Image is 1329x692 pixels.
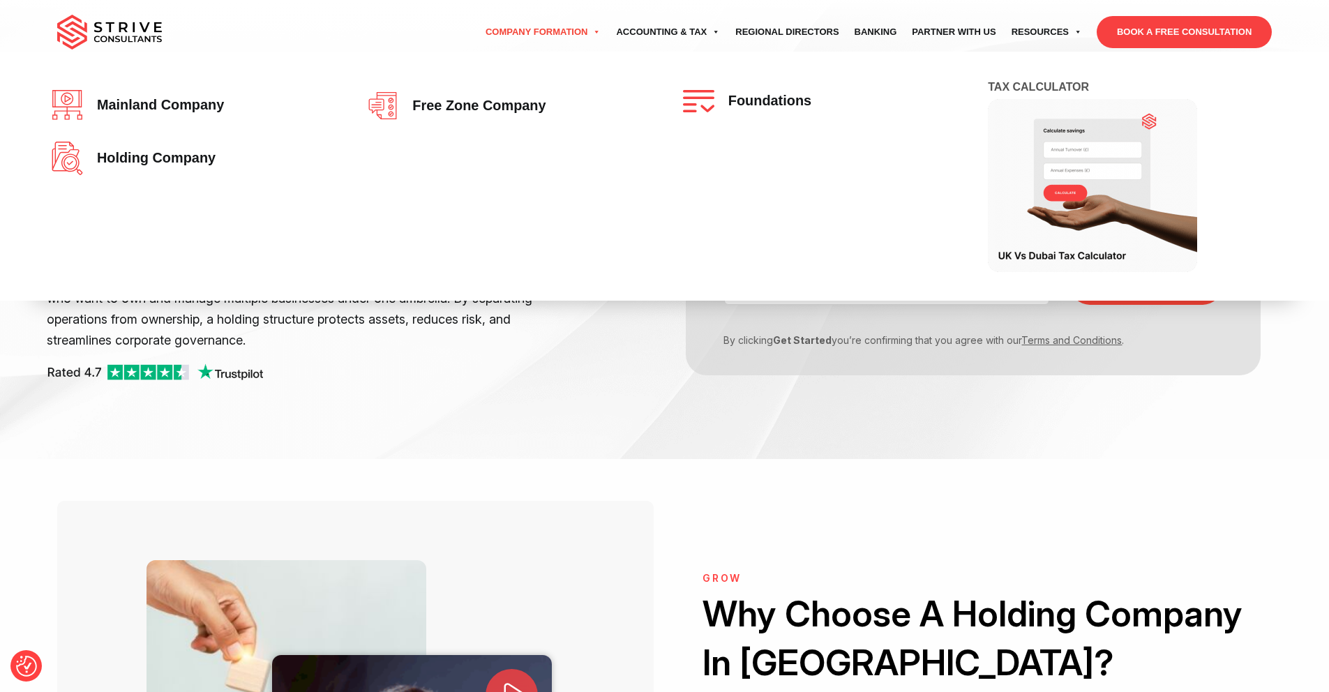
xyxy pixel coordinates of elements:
[52,142,331,175] a: Holding Company
[57,15,162,50] img: main-logo.svg
[904,13,1003,52] a: Partner with Us
[1097,16,1272,48] a: BOOK A FREE CONSULTATION
[16,656,37,677] button: Consent Preferences
[405,98,546,114] span: Free zone company
[1004,13,1090,52] a: Resources
[478,13,609,52] a: Company Formation
[16,656,37,677] img: Revisit consent button
[90,98,224,113] span: Mainland company
[90,151,216,166] span: Holding Company
[683,90,962,112] a: Foundations
[988,80,1288,98] h4: Tax Calculator
[703,573,1244,585] h6: Grow
[728,13,846,52] a: Regional Directors
[847,13,905,52] a: Banking
[608,13,728,52] a: Accounting & Tax
[367,90,646,121] a: Free zone company
[714,333,1212,347] p: By clicking you’re confirming that you agree with our .
[773,334,832,346] strong: Get Started
[1021,334,1122,346] a: Terms and Conditions
[52,90,331,121] a: Mainland company
[47,267,578,351] p: A Dubai holding company is designed for entrepreneurs, investors, and corporate groups who want t...
[703,589,1244,686] h2: Why Choose A Holding Company In [GEOGRAPHIC_DATA]?
[721,93,811,109] span: Foundations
